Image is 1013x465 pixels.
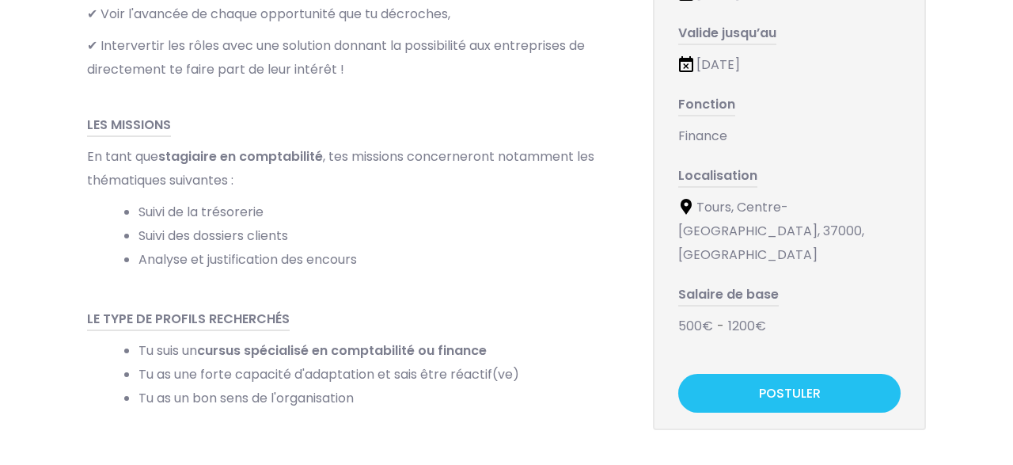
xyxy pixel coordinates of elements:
strong: cursus spécialisé en comptabilité ou finance [197,341,487,360]
span: LE TYPE DE PROFILS RECHERCHÉS [87,310,290,331]
p: ✔ Intervertir les rôles avec une solution donnant la possibilité aux entreprises de directement t... [87,34,621,82]
span: Localisation [678,166,757,188]
span: LES MISSIONS [87,116,171,137]
span: - [717,317,724,335]
span: Salaire de base [678,285,779,307]
p: En tant que , tes missions concerneront notamment les thématiques suivantes : [87,145,621,192]
span: Fonction [678,95,735,116]
a: POSTULER [678,374,901,413]
p: ✔ Voir l'avancée de chaque opportunité que tu décroches, [87,2,621,26]
li: Suivi de la trésorerie [138,200,621,224]
div: 500€ 1200€ [678,314,901,338]
strong: stagiaire en comptabilité [158,147,323,166]
div: [DATE] [678,53,901,77]
li: Suivi des dossiers clients [138,224,621,248]
span: Valide jusqu’au [678,24,776,45]
div: Finance [678,124,901,148]
li: Tu suis un [138,339,621,363]
div: Tours, Centre-[GEOGRAPHIC_DATA], 37000, [GEOGRAPHIC_DATA] [678,196,901,267]
li: Tu as un bon sens de l'organisation [138,387,621,410]
li: Tu as une forte capacité d'adaptation et sais être réactif(ve) [138,363,621,387]
li: Analyse et justification des encours [138,248,621,272]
